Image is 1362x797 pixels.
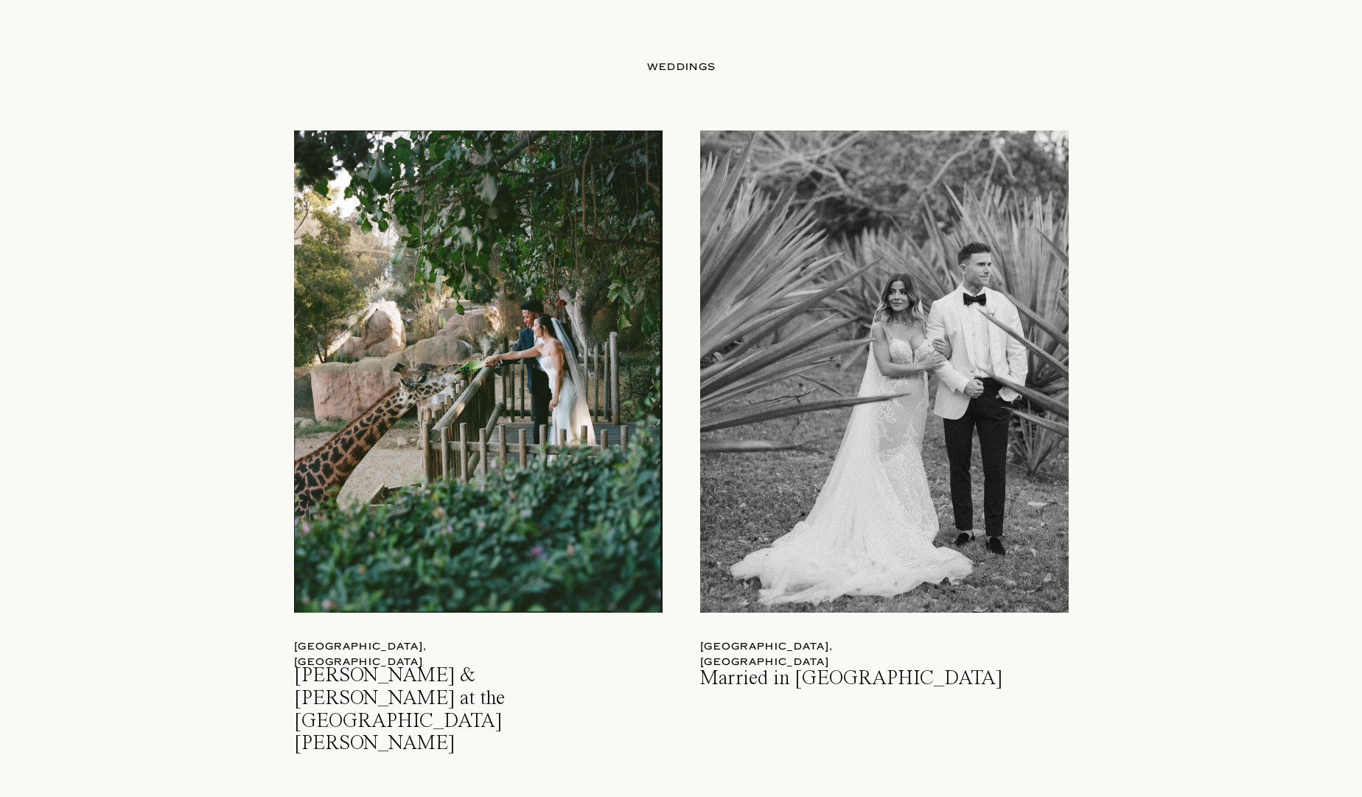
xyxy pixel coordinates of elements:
h2: WEDDINGS [545,60,818,72]
a: Married in [GEOGRAPHIC_DATA] [700,668,1051,706]
a: [GEOGRAPHIC_DATA], [GEOGRAPHIC_DATA] [294,639,530,655]
a: [PERSON_NAME] & [PERSON_NAME] at the [GEOGRAPHIC_DATA][PERSON_NAME] [294,665,590,703]
a: [GEOGRAPHIC_DATA], [GEOGRAPHIC_DATA] [700,639,936,655]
